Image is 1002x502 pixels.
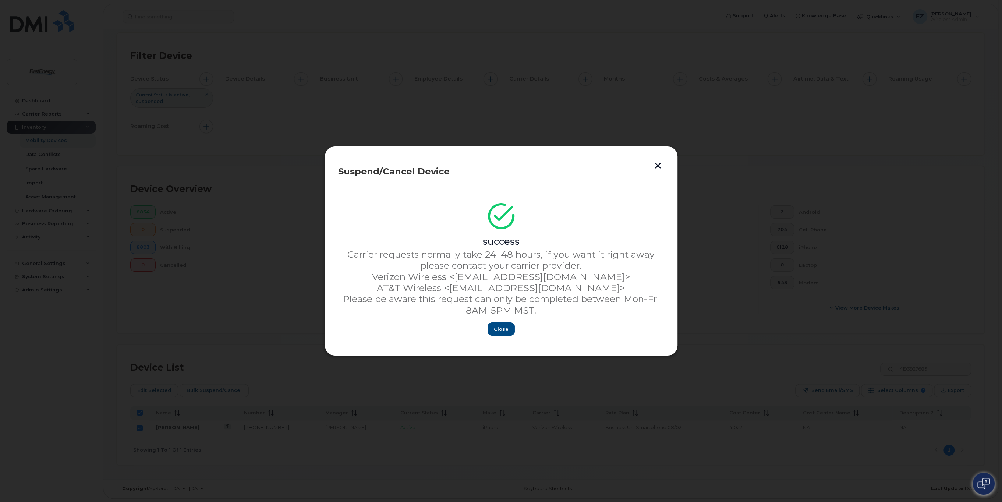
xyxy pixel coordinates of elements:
p: Carrier requests normally take 24–48 hours, if you want it right away please contact your carrier... [338,249,664,271]
img: Open chat [977,478,990,489]
div: Suspend/Cancel Device [338,167,664,176]
div: success [338,236,664,247]
p: Verizon Wireless <[EMAIL_ADDRESS][DOMAIN_NAME]> [338,271,664,282]
p: Please be aware this request can only be completed between Mon-Fri 8AM-5PM MST. [338,293,664,316]
p: AT&T Wireless <[EMAIL_ADDRESS][DOMAIN_NAME]> [338,282,664,293]
button: Close [488,322,515,336]
span: Close [494,326,509,333]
